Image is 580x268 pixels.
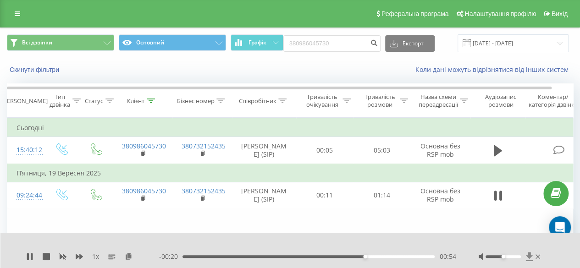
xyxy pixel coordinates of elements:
span: Всі дзвінки [22,39,52,46]
a: 380732152435 [182,186,226,195]
div: Коментар/категорія дзвінка [526,93,580,109]
span: Реферальна програма [381,10,449,17]
td: 01:14 [354,182,411,208]
button: Всі дзвінки [7,34,114,51]
div: Клієнт [127,97,144,105]
a: 380732152435 [182,142,226,150]
span: Вихід [552,10,568,17]
div: Accessibility label [502,255,505,258]
span: Графік [249,39,266,46]
div: Бізнес номер [177,97,214,105]
a: 380986045730 [122,186,166,195]
span: - 00:20 [159,252,182,261]
td: 00:05 [296,137,354,164]
div: 09:24:44 [17,186,35,204]
td: 05:03 [354,137,411,164]
span: Налаштування профілю [464,10,536,17]
span: 00:54 [439,252,456,261]
div: Тривалість розмови [361,93,398,109]
div: Співробітник [238,97,276,105]
td: [PERSON_NAME] (SIP) [232,182,296,208]
a: Коли дані можуть відрізнятися вiд інших систем [415,65,573,74]
td: Основна без RSP mob [411,182,470,208]
span: 1 x [92,252,99,261]
button: Основний [119,34,226,51]
div: [PERSON_NAME] [1,97,48,105]
div: 15:40:12 [17,141,35,159]
div: Accessibility label [363,255,367,258]
td: 00:11 [296,182,354,208]
td: Основна без RSP mob [411,137,470,164]
div: Тривалість очікування [304,93,340,109]
div: Назва схеми переадресації [418,93,458,109]
a: 380986045730 [122,142,166,150]
div: Тип дзвінка [50,93,70,109]
div: Аудіозапис розмови [478,93,523,109]
button: Експорт [385,35,435,52]
div: Статус [85,97,103,105]
button: Скинути фільтри [7,66,64,74]
div: Open Intercom Messenger [549,216,571,238]
button: Графік [231,34,283,51]
input: Пошук за номером [283,35,381,52]
td: [PERSON_NAME] (SIP) [232,137,296,164]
